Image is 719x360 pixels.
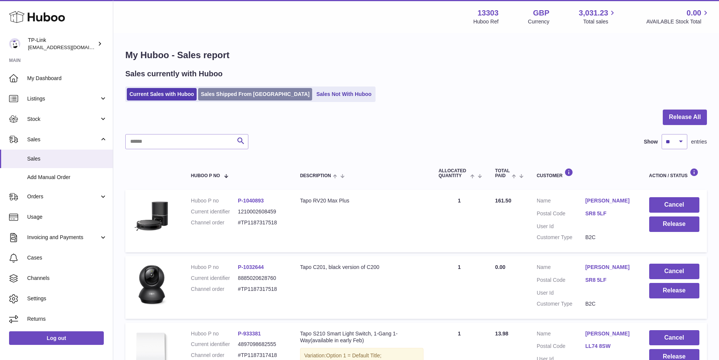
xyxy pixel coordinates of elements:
[495,264,505,270] span: 0.00
[646,18,710,25] span: AVAILABLE Stock Total
[649,283,699,298] button: Release
[28,37,96,51] div: TP-Link
[27,155,107,162] span: Sales
[9,38,20,49] img: gaby.chen@tp-link.com
[537,210,585,219] dt: Postal Code
[191,173,220,178] span: Huboo P no
[646,8,710,25] a: 0.00 AVAILABLE Stock Total
[27,315,107,323] span: Returns
[198,88,312,100] a: Sales Shipped From [GEOGRAPHIC_DATA]
[585,210,634,217] a: SR8 5LF
[28,44,111,50] span: [EMAIL_ADDRESS][DOMAIN_NAME]
[663,110,707,125] button: Release All
[579,8,617,25] a: 3,031.23 Total sales
[300,330,423,345] div: Tapo S210 Smart Light Switch, 1-Gang 1-Way(available in early Feb)
[537,168,634,178] div: Customer
[495,168,510,178] span: Total paid
[238,264,264,270] a: P-1032644
[27,75,107,82] span: My Dashboard
[533,8,549,18] strong: GBP
[127,88,197,100] a: Current Sales with Huboo
[537,300,585,307] dt: Customer Type
[585,343,634,350] a: LL74 8SW
[191,341,238,348] dt: Current identifier
[537,330,585,339] dt: Name
[27,234,99,241] span: Invoicing and Payments
[125,69,223,79] h2: Sales currently with Huboo
[326,352,382,358] span: Option 1 = Default Title;
[27,295,107,302] span: Settings
[537,197,585,206] dt: Name
[191,264,238,271] dt: Huboo P no
[473,18,499,25] div: Huboo Ref
[477,8,499,18] strong: 13303
[585,197,634,204] a: [PERSON_NAME]
[431,256,488,319] td: 1
[191,219,238,226] dt: Channel order
[27,193,99,200] span: Orders
[495,331,508,337] span: 13.98
[687,8,701,18] span: 0.00
[238,286,285,293] dd: #TP1187317518
[300,264,423,271] div: Tapo C201, black version of C200
[9,331,104,345] a: Log out
[27,116,99,123] span: Stock
[191,208,238,215] dt: Current identifier
[191,286,238,293] dt: Channel order
[495,198,511,204] span: 161.50
[300,197,423,204] div: Tapo RV20 Max Plus
[537,264,585,273] dt: Name
[649,168,699,178] div: Action / Status
[125,49,707,61] h1: My Huboo - Sales report
[191,275,238,282] dt: Current identifier
[585,264,634,271] a: [PERSON_NAME]
[585,330,634,337] a: [PERSON_NAME]
[238,208,285,215] dd: 1210002608459
[238,331,261,337] a: P-933381
[238,198,264,204] a: P-1040893
[537,234,585,241] dt: Customer Type
[585,300,634,307] dd: B2C
[528,18,550,25] div: Currency
[238,341,285,348] dd: 4897098682555
[27,95,99,102] span: Listings
[191,197,238,204] dt: Huboo P no
[27,213,107,221] span: Usage
[644,138,658,145] label: Show
[238,275,285,282] dd: 8885020628760
[238,219,285,226] dd: #TP1187317518
[431,190,488,252] td: 1
[537,289,585,297] dt: User Id
[583,18,617,25] span: Total sales
[691,138,707,145] span: entries
[133,197,171,233] img: 1744299214.jpg
[300,173,331,178] span: Description
[27,136,99,143] span: Sales
[537,277,585,286] dt: Postal Code
[537,223,585,230] dt: User Id
[537,343,585,352] dt: Postal Code
[649,264,699,279] button: Cancel
[439,168,468,178] span: ALLOCATED Quantity
[133,264,171,305] img: 133031739979760.jpg
[579,8,608,18] span: 3,031.23
[585,277,634,284] a: SR8 5LF
[585,234,634,241] dd: B2C
[27,275,107,282] span: Channels
[649,197,699,213] button: Cancel
[649,330,699,346] button: Cancel
[27,174,107,181] span: Add Manual Order
[314,88,374,100] a: Sales Not With Huboo
[649,216,699,232] button: Release
[191,352,238,359] dt: Channel order
[191,330,238,337] dt: Huboo P no
[27,254,107,261] span: Cases
[238,352,285,359] dd: #TP1187317418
